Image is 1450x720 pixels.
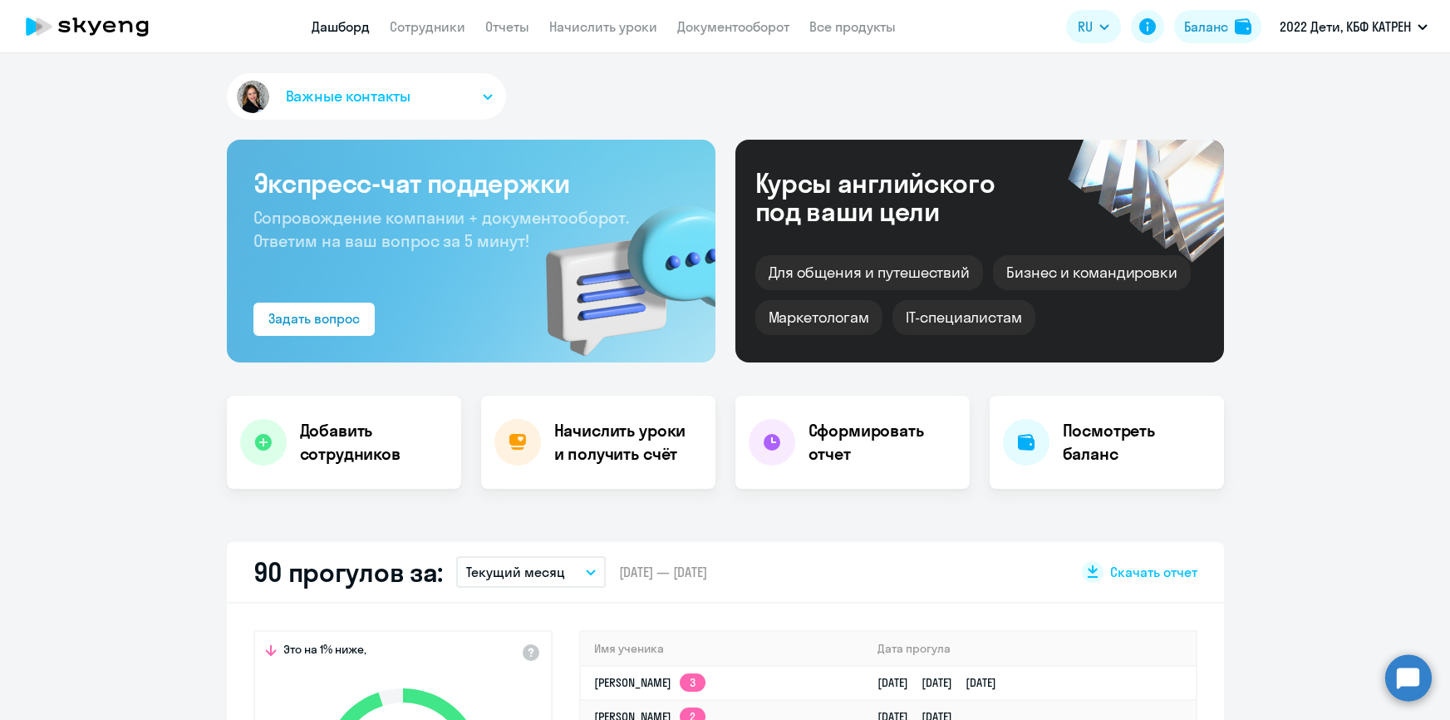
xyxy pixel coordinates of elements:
[253,303,375,336] button: Задать вопрос
[1235,18,1251,35] img: balance
[1174,10,1261,43] button: Балансbalance
[522,175,715,362] img: bg-img
[312,18,370,35] a: Дашборд
[1078,17,1093,37] span: RU
[1280,17,1411,37] p: 2022 Дети, КБФ КАТРЕН
[877,675,1010,690] a: [DATE][DATE][DATE]
[253,555,444,589] h2: 90 прогулов за:
[755,169,1040,225] div: Курсы английского под ваши цели
[456,556,606,588] button: Текущий месяц
[680,673,705,692] app-skyeng-badge: 3
[892,300,1035,335] div: IT-специалистам
[466,562,565,582] p: Текущий месяц
[253,207,629,251] span: Сопровождение компании + документооборот. Ответим на ваш вопрос за 5 минут!
[268,308,360,328] div: Задать вопрос
[1066,10,1121,43] button: RU
[809,419,956,466] h4: Сформировать отчет
[677,18,789,35] a: Документооборот
[227,73,506,120] button: Важные контакты
[1110,563,1197,581] span: Скачать отчет
[619,563,707,581] span: [DATE] — [DATE]
[253,166,689,200] h3: Экспресс-чат поддержки
[581,632,865,666] th: Имя ученика
[300,419,448,466] h4: Добавить сотрудников
[283,642,366,662] span: Это на 1% ниже,
[286,86,410,107] span: Важные контакты
[1063,419,1211,466] h4: Посмотреть баланс
[549,18,657,35] a: Начислить уроки
[864,632,1195,666] th: Дата прогула
[554,419,699,466] h4: Начислить уроки и получить счёт
[1271,7,1436,47] button: 2022 Дети, КБФ КАТРЕН
[755,255,984,290] div: Для общения и путешествий
[809,18,896,35] a: Все продукты
[485,18,529,35] a: Отчеты
[1184,17,1228,37] div: Баланс
[594,675,705,690] a: [PERSON_NAME]3
[233,77,273,116] img: avatar
[993,255,1191,290] div: Бизнес и командировки
[755,300,882,335] div: Маркетологам
[390,18,465,35] a: Сотрудники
